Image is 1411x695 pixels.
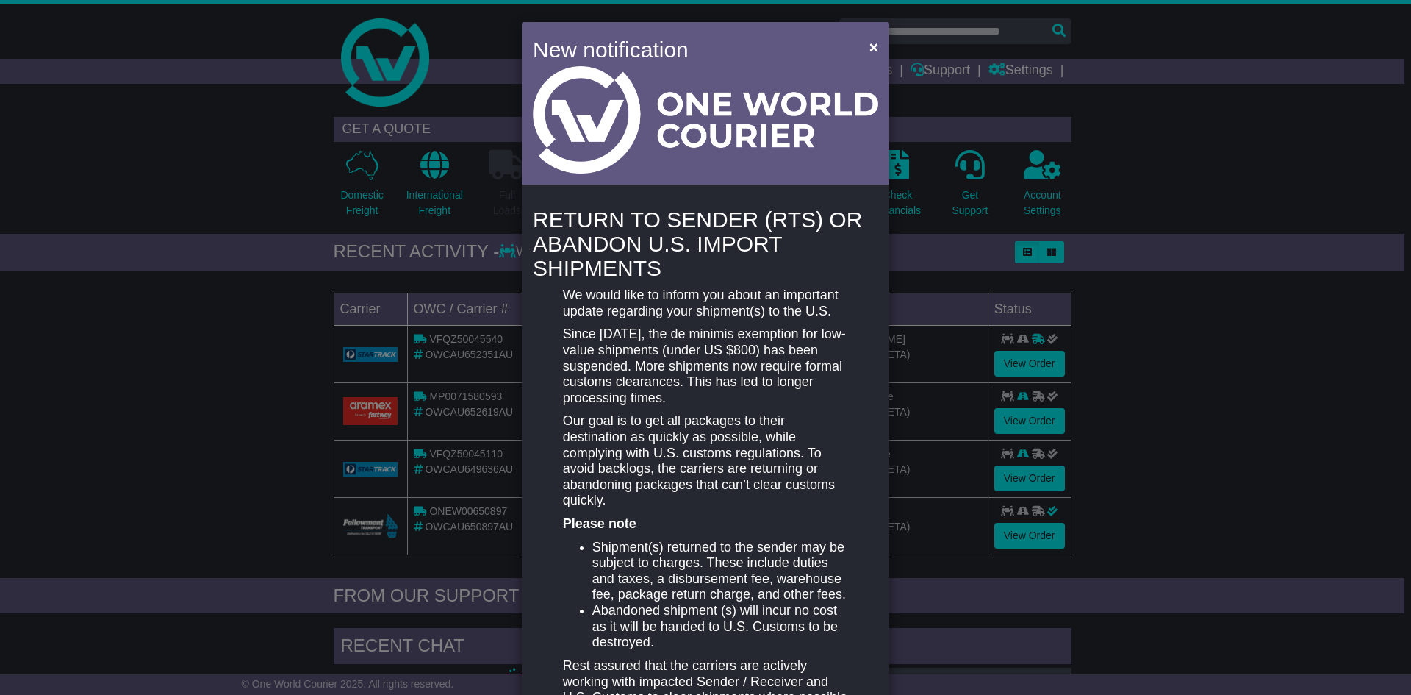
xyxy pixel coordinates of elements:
img: Light [533,66,878,174]
strong: Please note [563,516,636,531]
span: × [869,38,878,55]
h4: New notification [533,33,848,66]
li: Shipment(s) returned to the sender may be subject to charges. These include duties and taxes, a d... [592,540,848,603]
p: Since [DATE], the de minimis exemption for low-value shipments (under US $800) has been suspended... [563,327,848,406]
button: Close [862,32,886,62]
li: Abandoned shipment (s) will incur no cost as it will be handed to U.S. Customs to be destroyed. [592,603,848,651]
h4: RETURN TO SENDER (RTS) OR ABANDON U.S. IMPORT SHIPMENTS [533,207,878,280]
p: We would like to inform you about an important update regarding your shipment(s) to the U.S. [563,288,848,319]
p: Our goal is to get all packages to their destination as quickly as possible, while complying with... [563,413,848,509]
